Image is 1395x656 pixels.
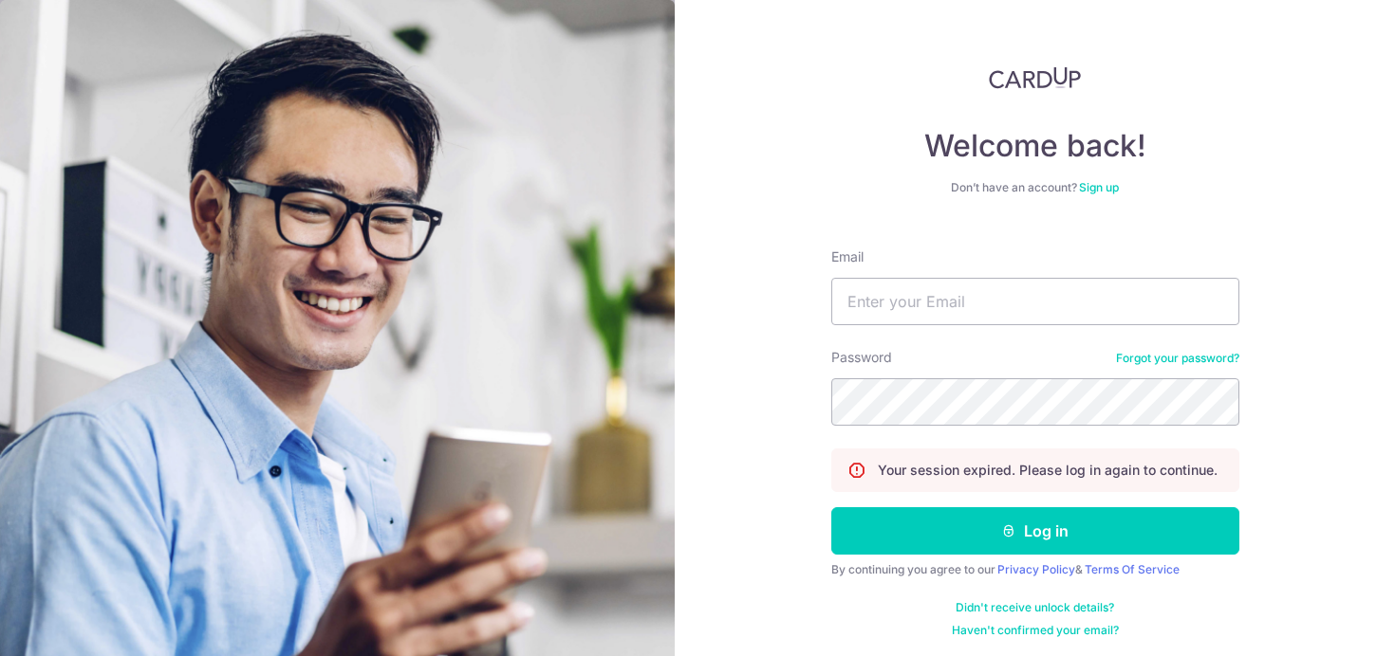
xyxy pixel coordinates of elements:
a: Haven't confirmed your email? [952,623,1119,638]
p: Your session expired. Please log in again to continue. [878,461,1218,480]
label: Email [831,247,864,266]
a: Privacy Policy [997,562,1075,576]
label: Password [831,348,892,367]
h4: Welcome back! [831,127,1239,165]
a: Sign up [1079,180,1119,194]
a: Didn't receive unlock details? [956,600,1114,615]
div: Don’t have an account? [831,180,1239,195]
button: Log in [831,507,1239,555]
a: Terms Of Service [1085,562,1180,576]
a: Forgot your password? [1116,351,1239,366]
div: By continuing you agree to our & [831,562,1239,577]
input: Enter your Email [831,278,1239,325]
img: CardUp Logo [989,66,1082,89]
